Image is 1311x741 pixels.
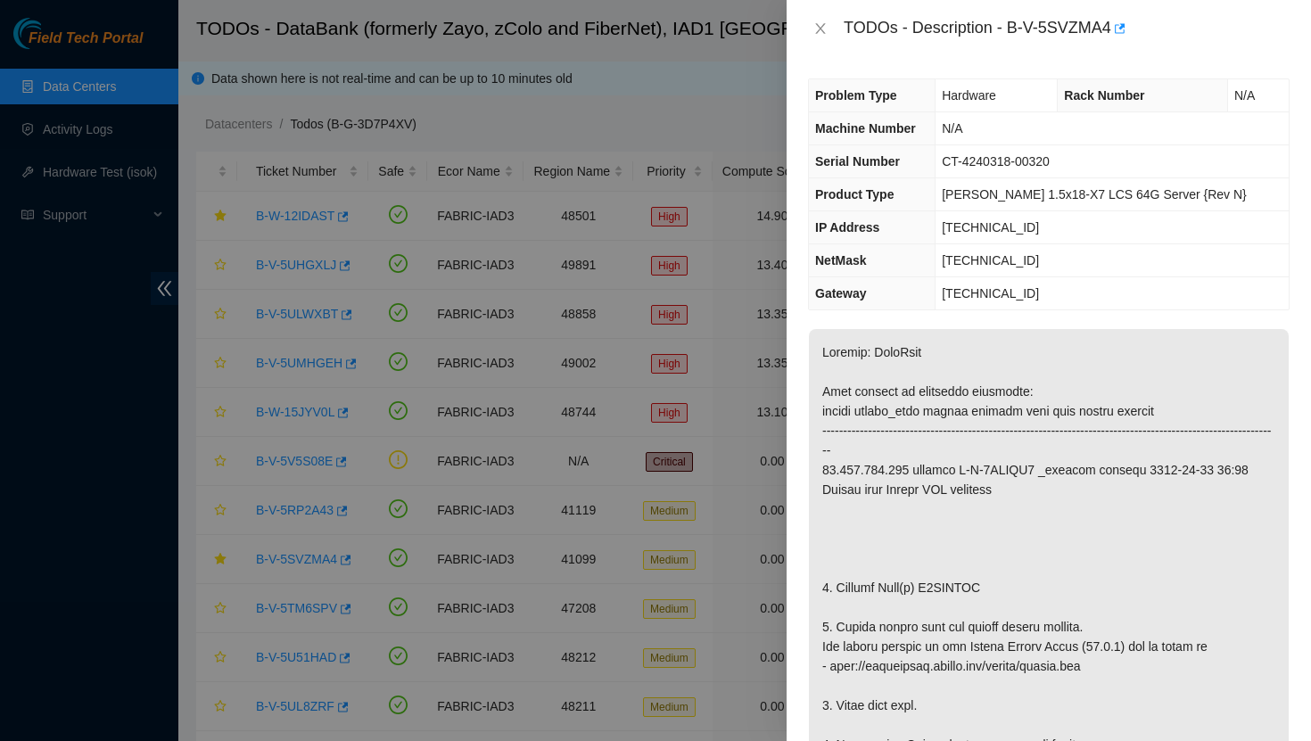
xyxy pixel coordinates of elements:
[942,220,1039,235] span: [TECHNICAL_ID]
[815,121,916,136] span: Machine Number
[942,88,996,103] span: Hardware
[813,21,828,36] span: close
[1064,88,1144,103] span: Rack Number
[942,121,962,136] span: N/A
[1234,88,1255,103] span: N/A
[942,286,1039,301] span: [TECHNICAL_ID]
[815,154,900,169] span: Serial Number
[844,14,1290,43] div: TODOs - Description - B-V-5SVZMA4
[815,253,867,268] span: NetMask
[942,154,1050,169] span: CT-4240318-00320
[815,187,894,202] span: Product Type
[815,88,897,103] span: Problem Type
[808,21,833,37] button: Close
[942,253,1039,268] span: [TECHNICAL_ID]
[815,220,879,235] span: IP Address
[942,187,1247,202] span: [PERSON_NAME] 1.5x18-X7 LCS 64G Server {Rev N}
[815,286,867,301] span: Gateway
